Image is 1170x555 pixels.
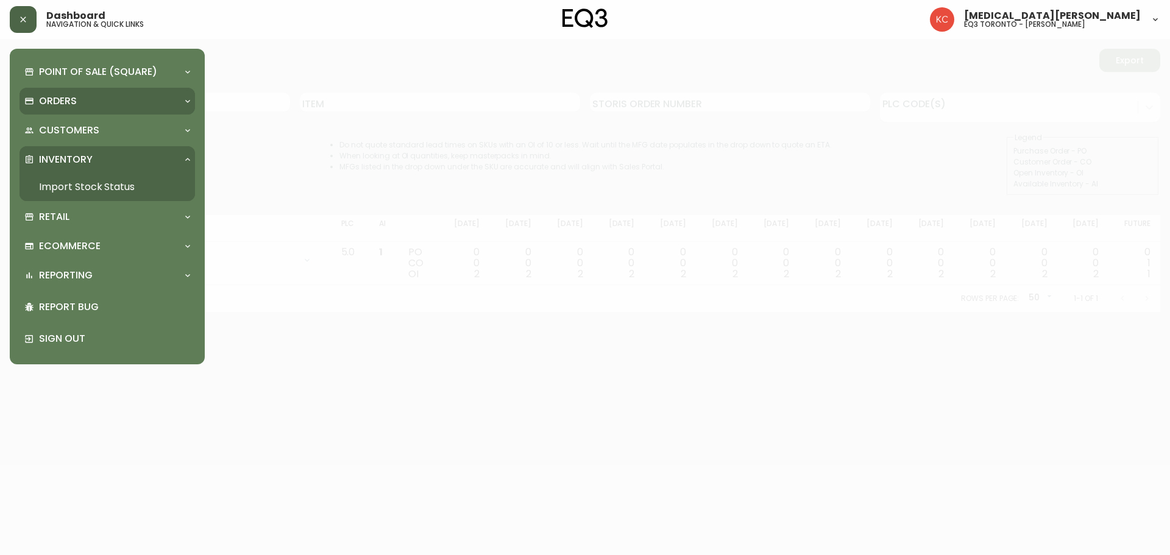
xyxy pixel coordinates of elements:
h5: navigation & quick links [46,21,144,28]
img: logo [562,9,608,28]
span: Dashboard [46,11,105,21]
div: Reporting [19,262,195,289]
p: Orders [39,94,77,108]
p: Inventory [39,153,93,166]
p: Point of Sale (Square) [39,65,157,79]
div: Retail [19,203,195,230]
div: Orders [19,88,195,115]
div: Report Bug [19,291,195,323]
div: Customers [19,117,195,144]
div: Sign Out [19,323,195,355]
p: Sign Out [39,332,190,345]
div: Inventory [19,146,195,173]
p: Customers [39,124,99,137]
a: Import Stock Status [19,173,195,201]
p: Report Bug [39,300,190,314]
h5: eq3 toronto - [PERSON_NAME] [964,21,1085,28]
span: [MEDICAL_DATA][PERSON_NAME] [964,11,1141,21]
p: Retail [39,210,69,224]
p: Ecommerce [39,239,101,253]
img: 6487344ffbf0e7f3b216948508909409 [930,7,954,32]
div: Point of Sale (Square) [19,58,195,85]
p: Reporting [39,269,93,282]
div: Ecommerce [19,233,195,260]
